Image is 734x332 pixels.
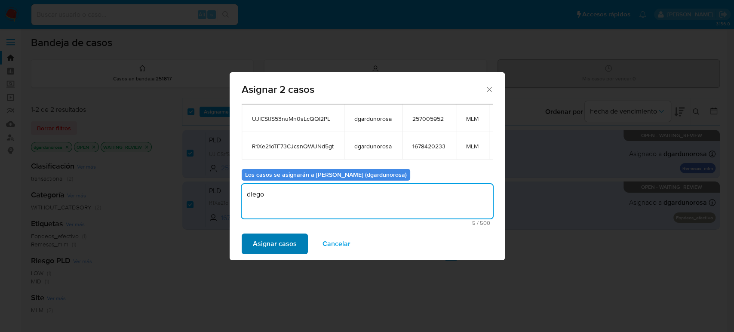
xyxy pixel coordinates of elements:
span: MLM [466,115,479,123]
textarea: diego [242,184,493,218]
span: Máximo 500 caracteres [244,220,490,226]
span: Asignar 2 casos [242,84,485,95]
b: Los casos se asignarán a [PERSON_NAME] (dgardunorosa) [245,170,407,179]
span: MLM [466,142,479,150]
span: UJICStfS53nuMn0sLcQQI2PL [252,115,334,123]
span: 1678420233 [412,142,445,150]
button: Cerrar ventana [485,85,493,93]
span: dgardunorosa [354,115,392,123]
span: 257005952 [412,115,445,123]
span: Asignar casos [253,234,297,253]
span: R1Xe21oTF73CJcsnQWUNd5gt [252,142,334,150]
span: Cancelar [322,234,350,253]
button: Asignar casos [242,234,308,254]
div: assign-modal [230,72,505,260]
span: dgardunorosa [354,142,392,150]
button: Cancelar [311,234,362,254]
